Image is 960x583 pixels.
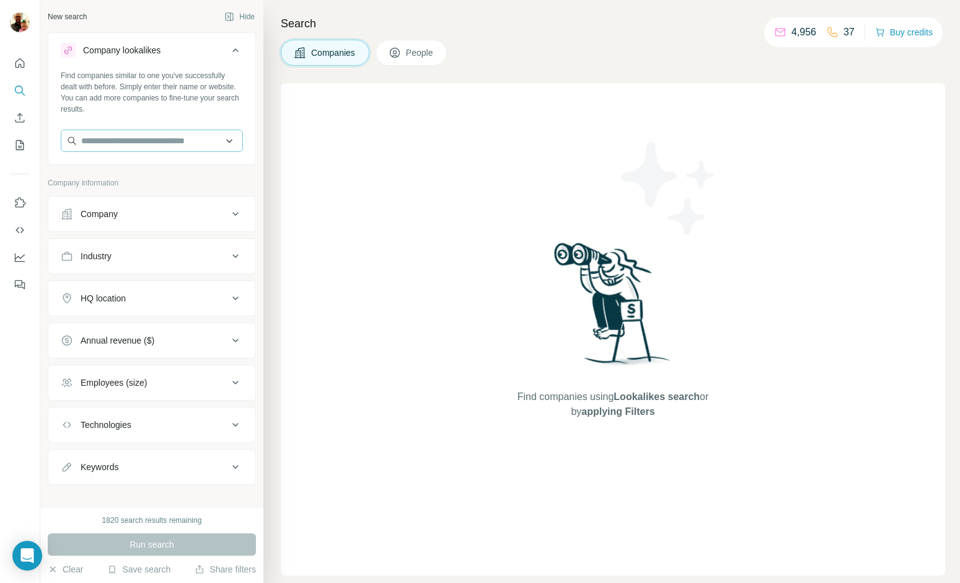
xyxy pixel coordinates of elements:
p: 37 [843,25,855,40]
span: People [406,47,434,59]
button: HQ location [48,283,255,313]
div: Open Intercom Messenger [12,541,42,571]
button: Search [10,79,30,102]
div: Find companies similar to one you've successfully dealt with before. Simply enter their name or w... [61,70,243,115]
button: Company lookalikes [48,35,255,70]
div: New search [48,11,87,22]
button: Hide [216,7,263,26]
button: Clear [48,563,83,576]
button: Feedback [10,274,30,296]
div: Keywords [81,461,118,473]
button: Dashboard [10,246,30,269]
button: Annual revenue ($) [48,326,255,355]
span: Companies [311,47,356,59]
img: Avatar [10,12,30,32]
div: 1820 search results remaining [102,515,202,526]
div: Annual revenue ($) [81,334,154,347]
button: Company [48,199,255,229]
button: Save search [107,563,170,576]
button: Use Surfe on LinkedIn [10,192,30,214]
div: HQ location [81,292,126,305]
img: Surfe Illustration - Stars [613,133,724,244]
div: Employees (size) [81,376,147,389]
button: Share filters [195,563,256,576]
img: Surfe Illustration - Woman searching with binoculars [548,239,677,378]
button: Use Surfe API [10,219,30,241]
div: Company lookalikes [83,44,161,56]
span: Lookalikes search [614,391,700,402]
button: Keywords [48,452,255,482]
span: applying Filters [581,406,654,417]
button: Industry [48,241,255,271]
div: Company [81,208,118,220]
div: Technologies [81,419,131,431]
h4: Search [281,15,945,32]
p: Company information [48,177,256,189]
button: Employees (size) [48,368,255,398]
button: Technologies [48,410,255,440]
button: Quick start [10,52,30,74]
button: Enrich CSV [10,107,30,129]
p: 4,956 [791,25,816,40]
div: Industry [81,250,112,262]
span: Find companies using or by [514,389,712,419]
button: Buy credits [875,24,933,41]
button: My lists [10,134,30,156]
